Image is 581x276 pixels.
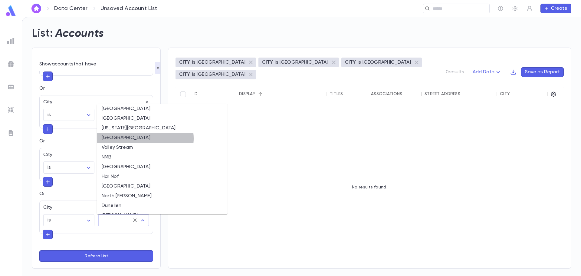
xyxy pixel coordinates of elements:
[179,59,190,65] p: CITY
[39,191,153,197] p: Or
[358,59,411,65] p: is [GEOGRAPHIC_DATA]
[330,91,343,96] div: Titles
[40,201,149,211] div: City
[39,85,153,91] p: Or
[7,83,15,91] img: batches_grey.339ca447c9d9533ef1741baa751efc33.svg
[97,143,228,152] li: Valley Stream
[97,123,228,133] li: [US_STATE][GEOGRAPHIC_DATA]
[262,59,273,65] p: CITY
[32,27,53,40] h2: List:
[33,6,40,11] img: home_white.a664292cf8c1dea59945f0da9f25487c.svg
[97,201,228,211] li: Dunellen
[176,58,256,67] div: CITYis [GEOGRAPHIC_DATA]
[43,214,94,226] div: is
[39,61,153,67] div: Show accounts that have
[48,165,51,170] span: is
[179,71,190,78] p: CITY
[55,27,104,40] h2: Accounts
[521,67,564,77] button: Save as Report
[510,89,520,99] button: Sort
[192,71,245,78] p: is [GEOGRAPHIC_DATA]
[97,162,228,172] li: [GEOGRAPHIC_DATA]
[97,152,228,162] li: NMB
[194,91,198,96] div: ID
[40,148,149,158] div: City
[39,250,153,262] button: Refresh List
[425,91,460,96] div: Street Address
[48,112,51,117] span: is
[139,216,147,224] button: Close
[7,129,15,137] img: letters_grey.7941b92b52307dd3b8a917253454ce1c.svg
[371,91,402,96] div: Associations
[54,5,87,12] a: Data Center
[460,89,470,99] button: Sort
[176,101,564,273] div: No results found.
[255,89,265,99] button: Sort
[43,162,94,174] div: is
[48,218,51,223] span: is
[176,70,256,79] div: CITYis [GEOGRAPHIC_DATA]
[97,172,228,181] li: Har Nof
[100,5,157,12] p: Unsaved Account List
[5,5,17,17] img: logo
[7,106,15,114] img: imports_grey.530a8a0e642e233f2baf0ef88e8c9fcb.svg
[97,104,228,114] li: [GEOGRAPHIC_DATA]
[198,89,208,99] button: Sort
[239,91,255,96] div: Display
[40,95,149,105] div: City
[446,69,464,75] p: 0 results
[97,133,228,143] li: [GEOGRAPHIC_DATA]
[131,216,139,224] button: Clear
[469,67,505,77] button: Add Data
[97,211,228,220] li: [PERSON_NAME]
[192,59,245,65] p: is [GEOGRAPHIC_DATA]
[341,58,422,67] div: CITYis [GEOGRAPHIC_DATA]
[343,89,353,99] button: Sort
[97,191,228,201] li: North [PERSON_NAME]
[97,114,228,123] li: [GEOGRAPHIC_DATA]
[39,138,153,144] p: Or
[43,109,94,121] div: is
[500,91,510,96] div: City
[97,181,228,191] li: [GEOGRAPHIC_DATA]
[7,60,15,68] img: campaigns_grey.99e729a5f7ee94e3726e6486bddda8f1.svg
[275,59,328,65] p: is [GEOGRAPHIC_DATA]
[7,37,15,45] img: reports_grey.c525e4749d1bce6a11f5fe2a8de1b229.svg
[345,59,356,65] p: CITY
[258,58,339,67] div: CITYis [GEOGRAPHIC_DATA]
[540,4,571,13] button: Create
